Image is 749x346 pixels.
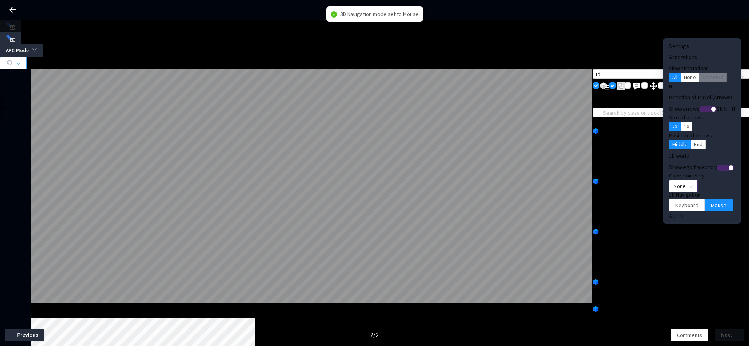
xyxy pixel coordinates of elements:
span: search [596,110,602,115]
div: TS_mandatory_stop [593,268,718,277]
div: List of Annotations [593,91,749,99]
span: Middle [672,140,688,149]
button: Selected [699,73,727,82]
div: 21 [593,99,749,108]
button: Next → [715,329,744,341]
div: 2 / 2 [370,330,379,340]
div: no, None, none, none, None, None, None, None, None, None, None, None, None, None, None, None, Non... [593,235,749,261]
span: None [684,73,696,82]
div: TL_traffic_light [593,295,718,304]
span: Shift + H [717,105,735,112]
div: 1-189 [593,211,749,219]
img: svg+xml;base64,PHN2ZyB3aWR0aD0iMjQiIGhlaWdodD0iMjUiIHZpZXdCb3g9IjAgMCAyNCAyNSIgZmlsbD0ibm9uZSIgeG... [649,81,658,91]
span: Keyboard [675,201,698,209]
span: Comments [677,331,702,339]
div: TL_traffic_light [593,168,718,176]
span: 3D Navigation [669,191,701,198]
button: Middle [669,140,691,149]
h4: 3D world [669,153,735,159]
div: This annotation is correct, no, none [593,286,749,294]
button: None [681,73,699,82]
span: Show arrows [669,105,699,112]
div: TL_traffic_light [593,117,718,126]
span: 1X [684,122,689,131]
img: Annotation [593,128,599,134]
div: no, None, off, none, None, Off, None, green, On, arrow_left, None, None, None, None, None, None, ... [593,135,749,160]
button: Keyboard [669,199,705,211]
button: Mouse [705,199,733,211]
span: Position of arrows [669,132,712,139]
img: svg+xml;base64,PHN2ZyB3aWR0aD0iMjAiIGhlaWdodD0iMjEiIHZpZXdCb3g9IjAgMCAyMCAyMSIgZmlsbD0ibm9uZSIgeG... [617,82,625,90]
span: None [674,180,693,192]
span: H [669,83,672,90]
div: 1-189 [593,160,749,169]
span: End [694,140,703,149]
span: check-circle [331,11,337,18]
img: Annotation [593,279,599,285]
button: Comments [671,329,708,341]
span: Show ego trajectory [669,163,717,170]
span: Mouse [711,201,726,209]
label: View annotations [669,65,709,72]
img: Annotation [593,306,599,312]
div: 1-189 [593,294,749,303]
h4: Direction of travel (Arrows) [669,94,735,100]
button: All [669,73,681,82]
span: All [672,73,678,82]
div: Color points by [669,171,735,180]
input: Search by class or track ID [603,108,746,117]
div: no, Red, on, unknown, None, Off, None, None, Off, None, None, None, None, None, None, None, None,... [593,312,749,338]
span: Settings [669,43,689,50]
img: svg+xml;base64,PHN2ZyB3aWR0aD0iMjMiIGhlaWdodD0iMTkiIHZpZXdCb3g9IjAgMCAyMyAxOSIgZmlsbD0ibm9uZSIgeG... [600,82,609,90]
div: TL_traffic_light [593,218,718,227]
button: 1X [681,122,692,131]
img: svg+xml;base64,PHN2ZyB3aWR0aD0iMjQiIGhlaWdodD0iMjQiIHZpZXdCb3g9IjAgMCAyNCAyNCIgZmlsbD0ibm9uZSIgeG... [632,82,641,91]
span: Alt + N [669,212,683,219]
div: no, None, off, none, None, Off, None, green, On, circle, None, None, None, None, None, None, None... [593,185,749,211]
button: End [691,140,706,149]
span: Size of arrows [669,114,703,121]
img: Annotation [593,229,599,235]
span: 3D Navigation mode set to Mouse [340,10,419,18]
span: 2X [672,122,678,131]
div: 1-189 [593,261,749,270]
span: Id [596,70,746,78]
button: 2X [669,122,681,131]
h4: Annotations [669,54,735,60]
img: Annotation [593,178,599,185]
